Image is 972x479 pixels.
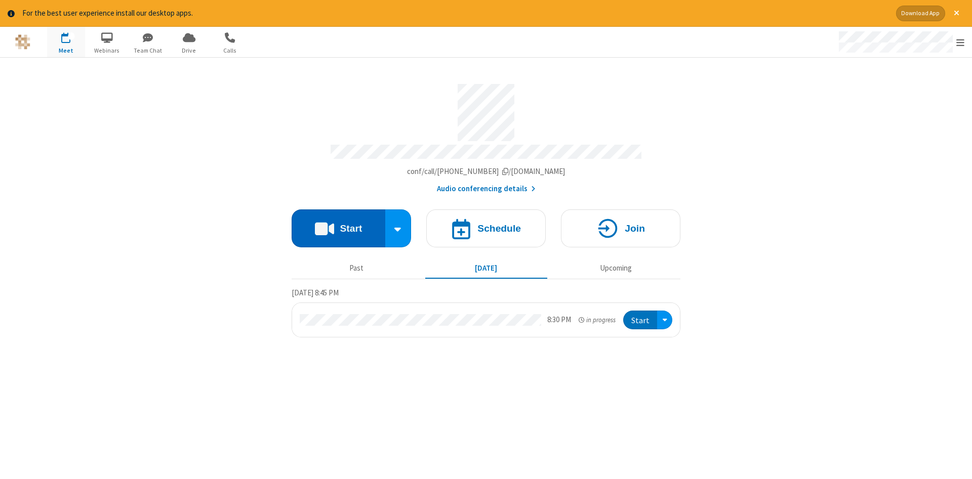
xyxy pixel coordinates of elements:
[4,27,42,57] button: Logo
[47,46,85,55] span: Meet
[426,209,546,247] button: Schedule
[15,34,30,50] img: QA Selenium DO NOT DELETE OR CHANGE
[896,6,945,21] button: Download App
[829,27,972,57] div: Open menu
[292,209,385,247] button: Start
[555,259,677,278] button: Upcoming
[385,209,412,247] div: Start conference options
[425,259,547,278] button: [DATE]
[22,8,888,19] div: For the best user experience install our desktop apps.
[477,224,521,233] h4: Schedule
[88,46,126,55] span: Webinars
[68,32,75,40] div: 1
[129,46,167,55] span: Team Chat
[292,76,680,194] section: Account details
[407,166,565,176] span: Copy my meeting room link
[407,166,565,178] button: Copy my meeting room linkCopy my meeting room link
[296,259,418,278] button: Past
[211,46,249,55] span: Calls
[170,46,208,55] span: Drive
[292,288,339,297] span: [DATE] 8:45 PM
[437,183,536,195] button: Audio conferencing details
[340,224,362,233] h4: Start
[625,224,645,233] h4: Join
[949,6,964,21] button: Close alert
[292,287,680,337] section: Today's Meetings
[547,314,571,326] div: 8:30 PM
[623,311,657,329] button: Start
[579,315,616,325] em: in progress
[657,311,672,329] div: Open menu
[561,209,680,247] button: Join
